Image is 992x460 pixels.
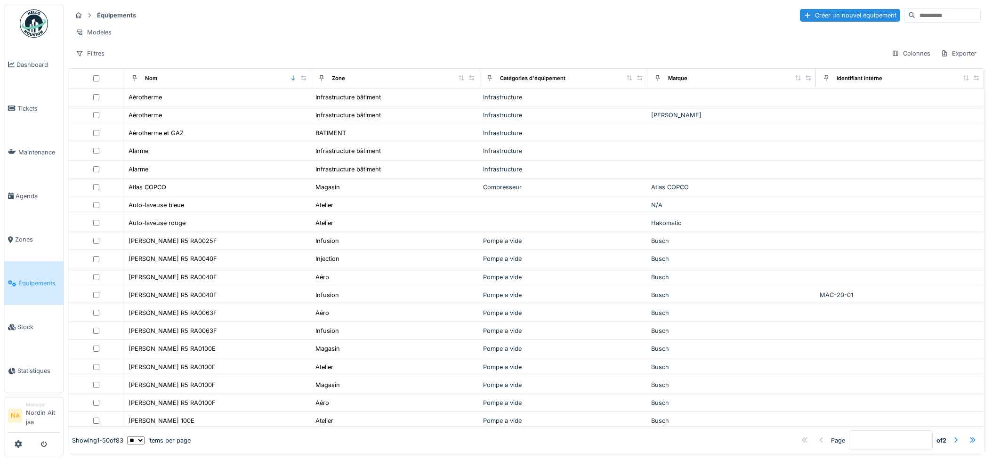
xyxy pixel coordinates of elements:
div: Busch [651,363,812,371]
li: NA [8,409,22,423]
div: Atelier [315,218,333,227]
div: Infrastructure [483,146,644,155]
div: [PERSON_NAME] R5 RA0063F [129,308,217,317]
div: Pompe a vide [483,273,644,282]
div: Busch [651,380,812,389]
div: [PERSON_NAME] R5 RA0100E [129,344,216,353]
li: Nordin Ait jaa [26,401,60,430]
div: Infrastructure [483,165,644,174]
div: [PERSON_NAME] R5 RA0040F [129,291,217,299]
span: Stock [17,323,60,331]
div: Infusion [315,236,339,245]
div: Filtres [72,47,109,60]
div: Atlas COPCO [129,183,166,192]
div: Infusion [315,326,339,335]
div: Pompe a vide [483,291,644,299]
div: Busch [651,254,812,263]
div: Atlas COPCO [651,183,812,192]
div: Auto-laveuse rouge [129,218,185,227]
div: Busch [651,326,812,335]
div: [PERSON_NAME] R5 RA0100F [129,398,216,407]
div: Pompe a vide [483,380,644,389]
div: Infrastructure [483,129,644,137]
div: Busch [651,236,812,245]
div: Infrastructure [483,93,644,102]
div: [PERSON_NAME] R5 RA0100F [129,363,216,371]
div: Atelier [315,416,333,425]
div: [PERSON_NAME] R5 RA0063F [129,326,217,335]
div: Pompe a vide [483,416,644,425]
div: Marque [668,74,687,82]
div: Identifiant interne [837,74,882,82]
span: Équipements [18,279,60,288]
span: Zones [15,235,60,244]
div: Pompe a vide [483,254,644,263]
span: Statistiques [17,366,60,375]
div: Aérotherme [129,111,162,120]
a: Stock [4,305,64,349]
a: Maintenance [4,130,64,174]
div: Aérotherme et GAZ [129,129,184,137]
div: Pompe a vide [483,344,644,353]
div: Magasin [315,183,340,192]
div: N/A [651,201,812,210]
div: Manager [26,401,60,408]
div: Infrastructure bâtiment [315,93,381,102]
div: Magasin [315,380,340,389]
a: Statistiques [4,349,64,393]
div: Injection [315,254,339,263]
div: Busch [651,291,812,299]
div: Busch [651,273,812,282]
div: Catégories d'équipement [500,74,565,82]
div: Busch [651,398,812,407]
div: items per page [127,436,191,445]
div: Infrastructure bâtiment [315,165,381,174]
span: Maintenance [18,148,60,157]
div: Busch [651,344,812,353]
div: Aéro [315,398,329,407]
div: Atelier [315,201,333,210]
div: [PERSON_NAME] R5 RA0040F [129,273,217,282]
div: [PERSON_NAME] R5 RA0100F [129,380,216,389]
div: Hakomatic [651,218,812,227]
div: Pompe a vide [483,236,644,245]
div: Modèles [72,25,116,39]
span: Agenda [16,192,60,201]
a: Zones [4,218,64,262]
div: [PERSON_NAME] R5 RA0025F [129,236,217,245]
a: Dashboard [4,43,64,87]
div: Aérotherme [129,93,162,102]
div: [PERSON_NAME] [651,111,812,120]
strong: Équipements [93,11,140,20]
div: Page [831,436,845,445]
div: Busch [651,308,812,317]
div: BATIMENT [315,129,346,137]
a: Agenda [4,174,64,218]
div: Pompe a vide [483,398,644,407]
span: Tickets [17,104,60,113]
strong: of 2 [936,436,946,445]
div: Créer un nouvel équipement [800,9,900,22]
div: Infusion [315,291,339,299]
div: Pompe a vide [483,363,644,371]
a: NA ManagerNordin Ait jaa [8,401,60,433]
div: Busch [651,416,812,425]
div: Aéro [315,273,329,282]
div: Nom [145,74,157,82]
div: Showing 1 - 50 of 83 [72,436,123,445]
div: Compresseur [483,183,644,192]
div: Colonnes [887,47,935,60]
div: [PERSON_NAME] 100E [129,416,194,425]
div: Pompe a vide [483,308,644,317]
div: [PERSON_NAME] R5 RA0040F [129,254,217,263]
div: Atelier [315,363,333,371]
div: Infrastructure [483,111,644,120]
div: Magasin [315,344,340,353]
div: Alarme [129,165,148,174]
div: Aéro [315,308,329,317]
div: Exporter [936,47,981,60]
div: Alarme [129,146,148,155]
div: MAC-20-01 [820,291,980,299]
div: Auto-laveuse bleue [129,201,184,210]
img: Badge_color-CXgf-gQk.svg [20,9,48,38]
